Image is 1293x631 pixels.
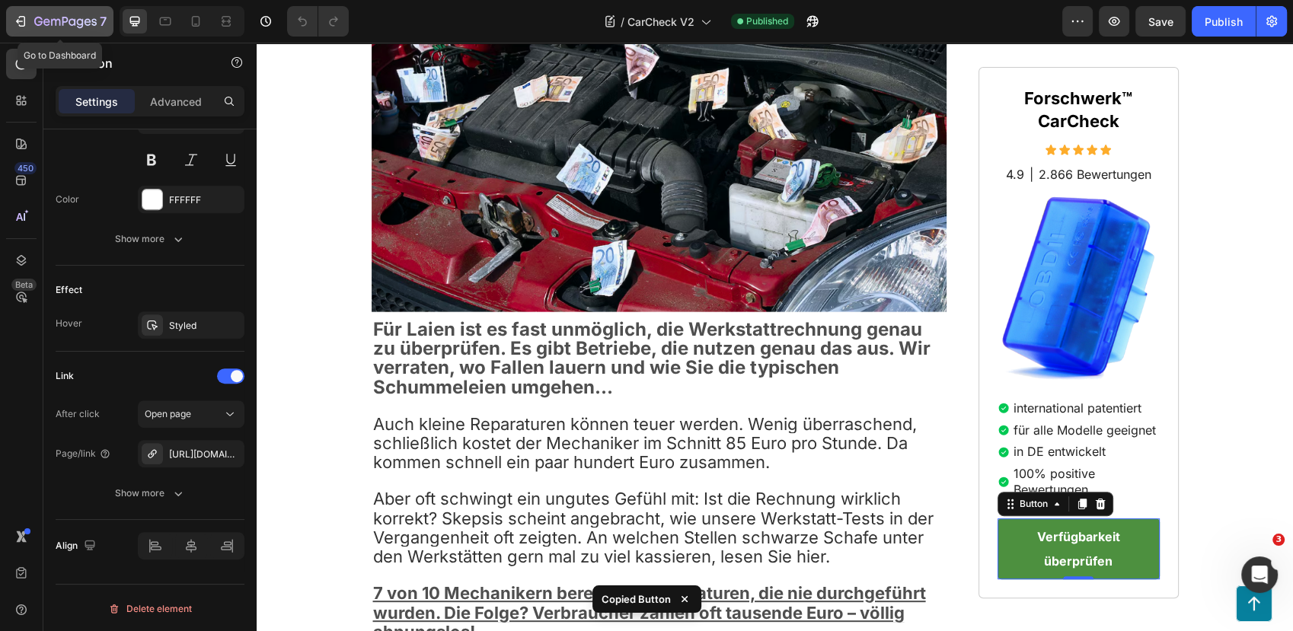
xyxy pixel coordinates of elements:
div: Beta [11,279,37,291]
div: Button [760,454,794,467]
span: Published [746,14,788,28]
div: After click [56,407,100,421]
span: Aber oft schwingt ein ungutes Gefühl mit: Ist die Rechnung wirklich korrekt? Skepsis scheint ange... [117,446,677,524]
button: Publish [1192,6,1256,37]
span: CarCheck V2 [627,14,694,30]
div: [URL][DOMAIN_NAME] [169,448,241,461]
iframe: Intercom live chat [1241,556,1278,593]
div: Show more [115,486,186,501]
p: Copied Button [602,591,671,607]
p: für alle Modelle geeignet [757,379,901,395]
p: in DE entwickelt [757,401,901,417]
button: Save [1135,6,1186,37]
div: Effect [56,283,82,297]
strong: Verfügbarkeit überprüfen [781,486,864,525]
iframe: Design area [257,43,1293,631]
div: Link [56,369,74,383]
img: gempages_578863101407920763-a21296b3-0ed1-4ccb-a425-1d4d436ce620.png [745,154,898,337]
span: / [621,14,624,30]
p: 4.9 [749,124,768,140]
a: Verfügbarkeit überprüfen [741,475,903,536]
button: 7 [6,6,113,37]
strong: Für Laien ist es fast unmöglich, die Werkstattrechnung genau zu überprüfen. Es gibt Betriebe, die... [117,276,674,355]
button: Show more [56,480,244,507]
p: international patentiert [757,357,901,373]
span: 3 [1272,534,1285,546]
p: Button [74,54,203,72]
button: Open page [138,400,244,428]
div: FFFFFF [169,193,241,207]
button: Delete element [56,597,244,621]
span: Open page [145,408,191,419]
p: Settings [75,94,118,110]
div: Hover [56,317,82,330]
div: Color [56,193,79,206]
div: 450 [14,162,37,174]
button: Show more [56,225,244,253]
p: 7 [100,12,107,30]
div: Show more [115,231,186,247]
span: Auch kleine Reparaturen können teuer werden. Wenig überraschend, schließlich kostet der Mechanike... [117,371,660,430]
div: Page/link [56,447,111,461]
p: 100% positive Bewertungen [757,423,901,455]
p: Advanced [150,94,202,110]
div: Delete element [108,600,192,618]
p: 2.866 Bewertungen [782,124,895,140]
strong: Forschwerk™ CarCheck [768,46,876,88]
p: | [773,124,777,140]
div: Styled [169,319,241,333]
div: Align [56,536,99,556]
span: Save [1148,15,1173,28]
u: 7 von 10 Mechanikern berechnen Reparaturen, die nie durchgeführt wurden. Die Folge? Verbraucher z... [117,540,669,599]
div: Undo/Redo [287,6,349,37]
div: Publish [1205,14,1243,30]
